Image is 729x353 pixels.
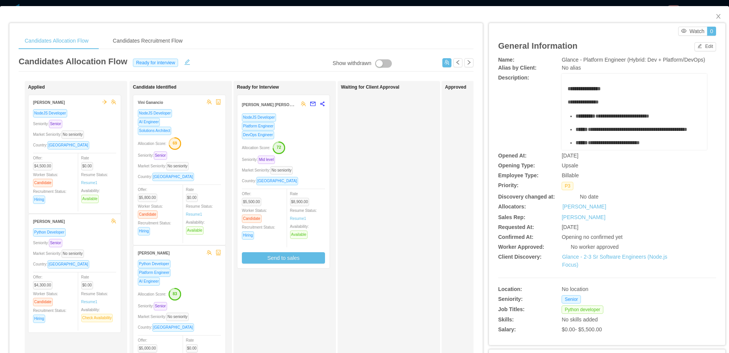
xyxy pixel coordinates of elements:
[242,168,296,172] span: Market Seniority:
[33,275,55,287] span: Offer:
[242,225,275,237] span: Recruitment Status:
[258,156,275,164] span: Mid level
[33,143,92,147] span: Country:
[498,214,525,220] b: Sales Rep:
[138,277,160,286] span: AI Engineer
[138,100,163,105] strong: Vini Ganancio
[138,269,170,277] span: Platform Engineer
[242,113,276,122] span: NodeJS Developer
[498,306,525,312] b: Job Titles:
[562,214,605,220] a: [PERSON_NAME]
[580,194,598,200] span: No date
[216,250,221,255] span: robot
[33,173,58,185] span: Worker Status:
[242,192,264,204] span: Offer:
[498,204,526,210] b: Allocators:
[111,99,116,105] span: team
[19,32,95,49] div: Candidates Allocation Flow
[562,65,581,71] span: No alias
[33,315,45,323] span: Hiring
[33,219,65,224] strong: [PERSON_NAME]
[33,196,45,204] span: Hiring
[49,120,62,128] span: Senior
[242,122,275,130] span: Platform Engineer
[562,203,606,211] a: [PERSON_NAME]
[138,227,150,235] span: Hiring
[166,137,181,149] button: 69
[498,40,578,52] article: General Information
[33,308,66,321] span: Recruitment Status:
[166,162,189,170] span: No seniority
[33,122,65,126] span: Seniority:
[242,101,307,107] strong: [PERSON_NAME] [PERSON_NAME]
[270,166,293,175] span: No seniority
[498,296,523,302] b: Seniority:
[33,162,52,170] span: $4,500.00
[33,228,66,237] span: Python Developer
[173,291,177,296] text: 83
[290,231,308,239] span: Available
[242,208,267,221] span: Worker Status:
[138,164,192,168] span: Market Seniority:
[107,32,189,49] div: Candidates Recruitment Flow
[301,101,306,107] span: team
[715,13,721,19] i: icon: close
[708,6,729,27] button: Close
[186,211,202,217] a: Resume1
[28,84,134,90] h1: Applied
[464,58,473,67] button: icon: right
[678,27,707,36] button: icon: eyeWatch
[562,182,573,190] span: P3
[333,59,371,68] div: Show withdrawn
[306,98,316,110] button: mail
[562,254,667,268] a: Glance - 2-3 Sr Software Engineers (Node.js Focus)
[498,254,541,260] b: Client Discovery:
[138,292,166,296] span: Allocation Score:
[138,153,170,157] span: Seniority:
[498,182,519,188] b: Priority:
[341,84,447,90] h1: Waiting for Client Approval
[81,189,102,201] span: Availability:
[33,292,58,304] span: Worker Status:
[562,305,603,314] span: Python developer
[138,221,171,233] span: Recruitment Status:
[81,314,113,322] span: Check Availability
[498,75,529,81] b: Description:
[498,172,538,178] b: Employee Type:
[453,58,462,67] button: icon: left
[320,101,325,107] span: share-alt
[290,208,317,221] span: Resume Status:
[62,130,84,139] span: No seniority
[81,195,99,203] span: Available
[33,189,66,202] span: Recruitment Status:
[216,99,221,105] span: robot
[571,244,619,250] span: No worker approved
[498,286,522,292] b: Location:
[290,224,311,237] span: Availability:
[186,220,207,232] span: Availability:
[166,288,181,300] button: 83
[186,226,204,235] span: Available
[186,204,213,216] span: Resume Status:
[33,156,55,168] span: Offer:
[81,281,93,289] span: $0.00
[33,251,87,256] span: Market Seniority:
[138,175,197,179] span: Country:
[102,99,107,105] span: arrow-right
[81,180,98,186] a: Resume1
[111,218,116,224] span: team
[207,250,212,255] span: team
[33,100,65,105] strong: [PERSON_NAME]
[19,55,127,68] article: Candidates Allocation Flow
[33,109,67,118] span: NodeJS Developer
[138,194,157,202] span: $5,800.00
[49,239,62,247] span: Senior
[707,27,716,36] button: 0
[186,194,198,202] span: $0.00
[138,304,170,308] span: Seniority:
[166,313,189,321] span: No seniority
[207,99,212,105] span: team
[186,338,201,350] span: Rate
[568,85,701,161] div: rdw-editor
[33,298,53,306] span: Candidate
